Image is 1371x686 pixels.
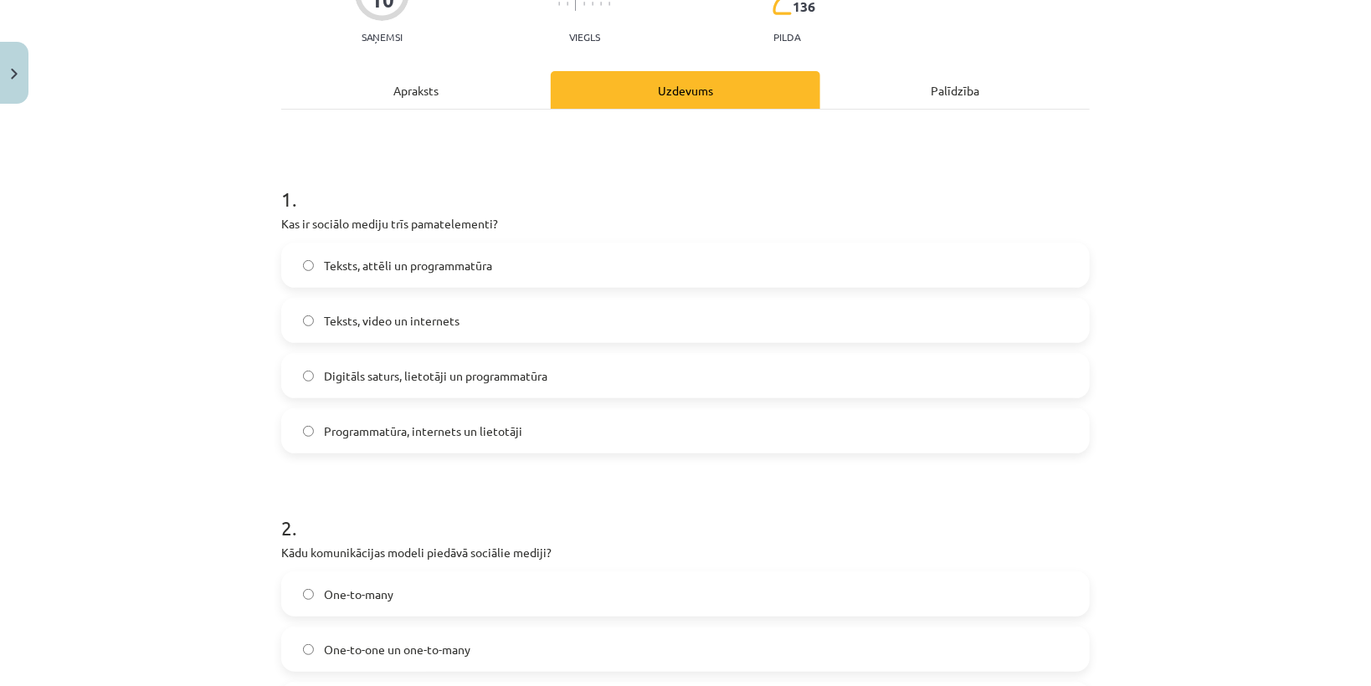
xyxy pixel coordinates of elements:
input: One-to-many [303,589,314,600]
p: pilda [773,31,800,43]
span: One-to-many [324,586,393,603]
h1: 2 . [281,487,1090,539]
p: Viegls [569,31,600,43]
h1: 1 . [281,158,1090,210]
input: Digitāls saturs, lietotāji un programmatūra [303,371,314,381]
input: Teksts, attēli un programmatūra [303,260,314,271]
input: Teksts, video un internets [303,315,314,326]
span: Programmatūra, internets un lietotāji [324,422,522,440]
img: icon-short-line-57e1e144782c952c97e751825c79c345078a6d821885a25fce030b3d8c18986b.svg [583,2,585,6]
input: One-to-one un one-to-many [303,644,314,655]
span: One-to-one un one-to-many [324,641,470,658]
div: Palīdzība [820,71,1090,109]
img: icon-short-line-57e1e144782c952c97e751825c79c345078a6d821885a25fce030b3d8c18986b.svg [558,2,560,6]
img: icon-short-line-57e1e144782c952c97e751825c79c345078a6d821885a25fce030b3d8c18986b.svg [608,2,610,6]
span: Teksts, attēli un programmatūra [324,257,492,274]
div: Uzdevums [551,71,820,109]
p: Kas ir sociālo mediju trīs pamatelementi? [281,215,1090,233]
p: Kādu komunikācijas modeli piedāvā sociālie mediji? [281,544,1090,561]
img: icon-short-line-57e1e144782c952c97e751825c79c345078a6d821885a25fce030b3d8c18986b.svg [600,2,602,6]
img: icon-short-line-57e1e144782c952c97e751825c79c345078a6d821885a25fce030b3d8c18986b.svg [592,2,593,6]
img: icon-close-lesson-0947bae3869378f0d4975bcd49f059093ad1ed9edebbc8119c70593378902aed.svg [11,69,18,79]
span: Digitāls saturs, lietotāji un programmatūra [324,367,547,385]
p: Saņemsi [355,31,409,43]
span: Teksts, video un internets [324,312,460,330]
input: Programmatūra, internets un lietotāji [303,426,314,437]
img: icon-short-line-57e1e144782c952c97e751825c79c345078a6d821885a25fce030b3d8c18986b.svg [567,2,568,6]
div: Apraksts [281,71,551,109]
